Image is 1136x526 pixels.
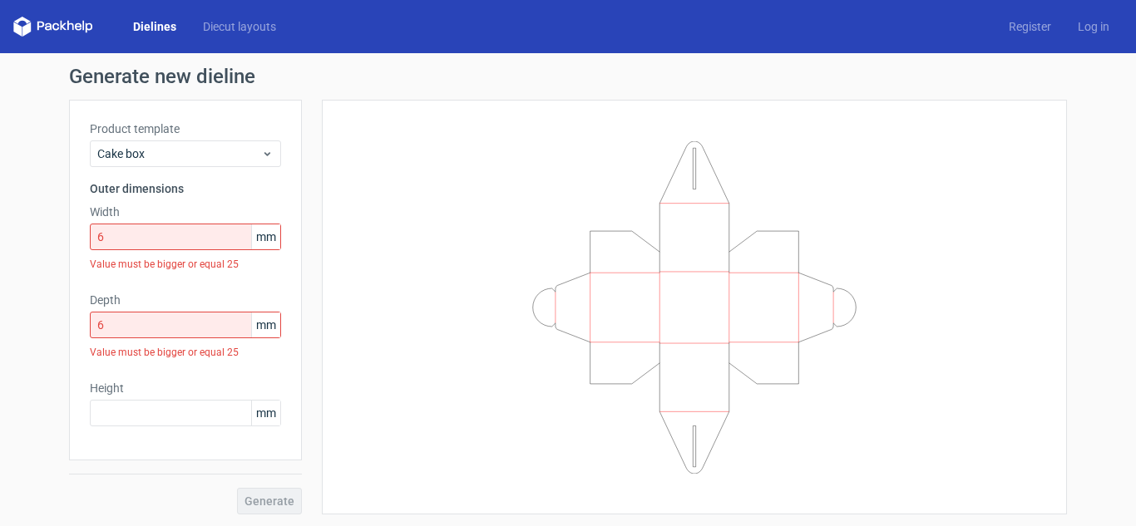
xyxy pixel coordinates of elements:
a: Diecut layouts [190,18,289,35]
span: mm [251,224,280,249]
label: Product template [90,120,281,137]
div: Value must be bigger or equal 25 [90,250,281,278]
h1: Generate new dieline [69,66,1067,86]
a: Log in [1064,18,1123,35]
a: Dielines [120,18,190,35]
span: Cake box [97,145,261,162]
span: mm [251,401,280,425]
label: Height [90,380,281,396]
label: Width [90,204,281,220]
a: Register [995,18,1064,35]
div: Value must be bigger or equal 25 [90,338,281,366]
span: mm [251,312,280,337]
h3: Outer dimensions [90,180,281,197]
label: Depth [90,292,281,308]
